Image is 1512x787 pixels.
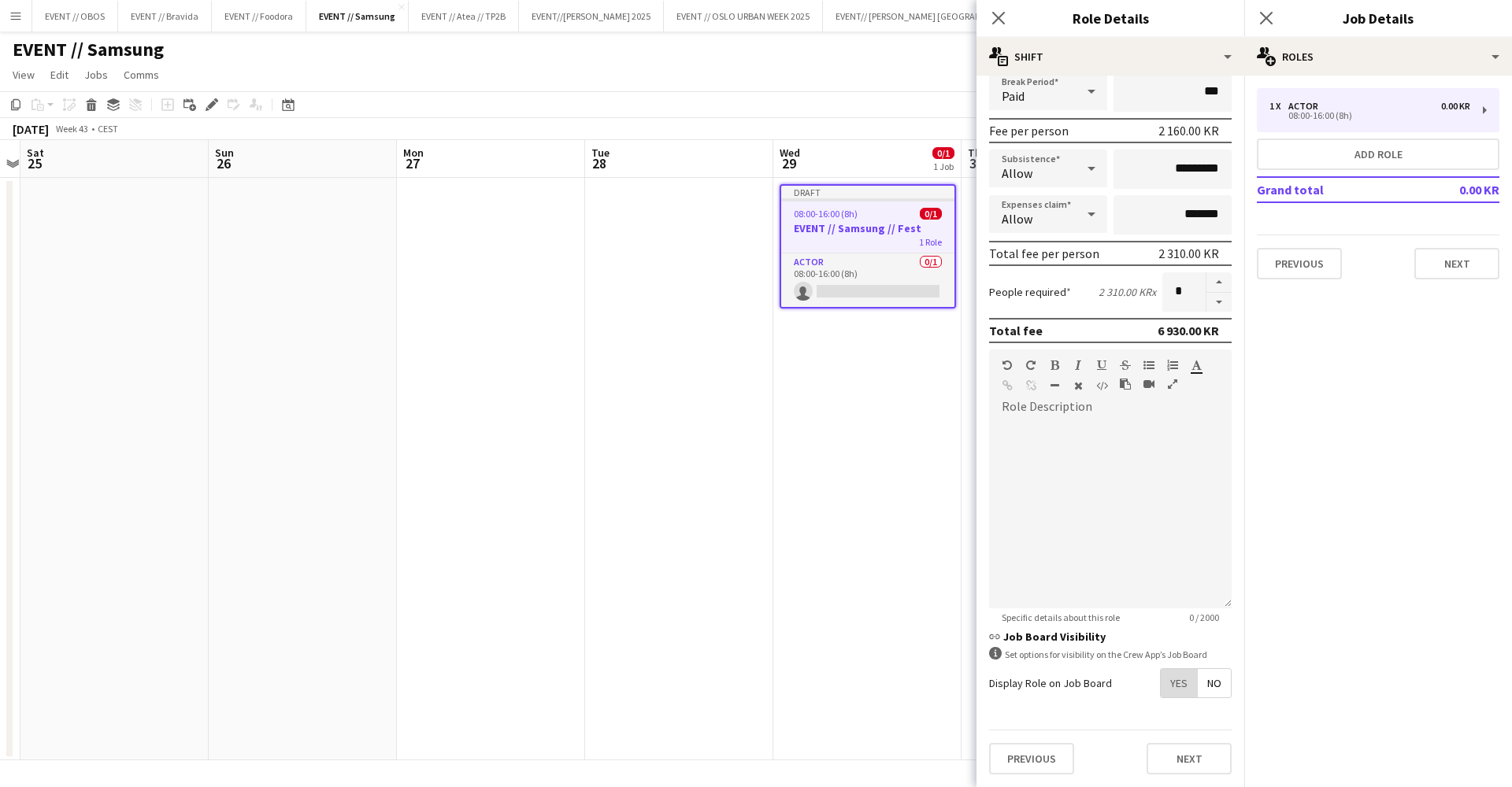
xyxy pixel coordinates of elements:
span: Jobs [84,68,108,82]
span: View [13,68,35,82]
button: Underline [1096,359,1107,371]
span: 28 [589,154,610,172]
button: Decrease [1206,293,1232,312]
div: Fee per person [989,123,1069,139]
div: Roles [1244,38,1512,76]
span: Allow [1002,211,1032,227]
div: 6 930.00 KR [1158,323,1219,338]
button: EVENT // Samsung [306,1,409,31]
span: 0/1 [932,147,954,159]
span: 1 Role [919,236,942,248]
span: Yes [1161,669,1197,697]
span: Wed [780,146,800,160]
button: EVENT // Bravida [118,1,212,31]
button: EVENT // Atea // TP2B [409,1,519,31]
button: Horizontal Line [1049,379,1060,392]
button: HTML Code [1096,379,1107,392]
label: Display Role on Job Board [989,676,1112,690]
button: EVENT // Foodora [212,1,306,31]
a: Jobs [78,65,114,85]
div: Total fee [989,323,1043,338]
div: 2 310.00 KR x [1099,285,1156,299]
span: 08:00-16:00 (8h) [794,208,858,220]
span: Specific details about this role [989,611,1132,623]
div: 1 x [1269,101,1288,112]
div: CEST [98,123,118,135]
button: EVENT//[PERSON_NAME] 2025 [519,1,664,31]
h1: EVENT // Samsung [13,38,164,61]
button: Redo [1025,359,1036,371]
span: 0/1 [920,208,942,220]
button: Previous [989,743,1074,774]
button: Undo [1002,359,1013,371]
div: Draft [781,186,954,198]
span: Mon [403,146,424,160]
span: 30 [965,154,988,172]
span: 29 [777,154,800,172]
span: Week 43 [52,123,91,135]
h3: Job Details [1244,8,1512,28]
button: Insert video [1143,378,1154,390]
span: Edit [50,68,69,82]
span: 26 [213,154,234,172]
button: EVENT // OSLO URBAN WEEK 2025 [664,1,823,31]
label: People required [989,285,1071,299]
button: Previous [1257,248,1342,279]
button: Next [1414,248,1499,279]
h3: EVENT // Samsung // Fest [781,221,954,235]
div: 1 Job [933,161,954,172]
button: Add role [1257,139,1499,170]
div: Shift [976,38,1244,76]
a: Comms [117,65,165,85]
button: Paste as plain text [1120,378,1131,390]
button: Next [1147,743,1232,774]
span: 25 [24,154,44,172]
span: Thu [968,146,988,160]
h3: Job Board Visibility [989,630,1232,644]
button: Clear Formatting [1073,379,1084,392]
a: View [6,65,41,85]
span: Sun [215,146,234,160]
button: EVENT // OBOS [32,1,118,31]
button: Text Color [1191,359,1202,371]
div: [DATE] [13,121,49,137]
span: Comms [124,68,159,82]
span: Allow [1002,165,1032,181]
span: No [1198,669,1231,697]
div: Set options for visibility on the Crew App’s Job Board [989,647,1232,662]
button: Unordered List [1143,359,1154,371]
div: Actor [1288,101,1325,112]
button: Strikethrough [1120,359,1131,371]
app-job-card: Draft08:00-16:00 (8h)0/1EVENT // Samsung // Fest1 RoleActor0/108:00-16:00 (8h) [780,184,956,309]
div: 2 310.00 KR [1158,246,1219,261]
button: Fullscreen [1167,378,1178,390]
button: Increase [1206,272,1232,293]
div: Total fee per person [989,246,1099,261]
button: Bold [1049,359,1060,371]
button: EVENT// [PERSON_NAME] [GEOGRAPHIC_DATA] [823,1,1037,31]
h3: Role Details [976,8,1244,28]
span: Tue [591,146,610,160]
span: 0 / 2000 [1177,611,1232,623]
button: Italic [1073,359,1084,371]
a: Edit [44,65,75,85]
button: Ordered List [1167,359,1178,371]
span: 27 [401,154,424,172]
app-card-role: Actor0/108:00-16:00 (8h) [781,253,954,307]
td: 0.00 KR [1407,177,1499,202]
div: 2 160.00 KR [1158,123,1219,139]
span: Paid [1002,88,1025,104]
td: Grand total [1257,177,1407,202]
div: 08:00-16:00 (8h) [1269,112,1470,120]
span: Sat [27,146,44,160]
div: 0.00 KR [1441,101,1470,112]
